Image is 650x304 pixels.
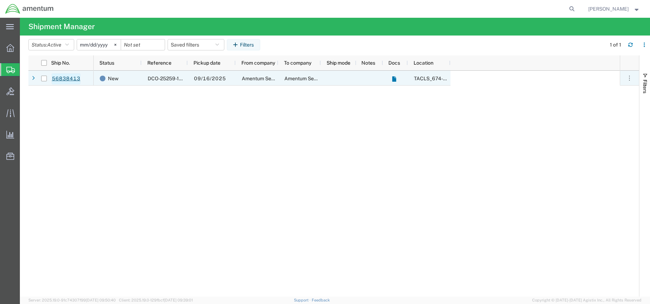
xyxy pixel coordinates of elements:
span: DCO-25259-168256 [148,76,195,81]
span: To company [284,60,311,66]
span: Richard Mick [588,5,629,13]
span: Ship mode [327,60,350,66]
span: Server: 2025.19.0-91c74307f99 [28,298,116,302]
div: 1 of 1 [610,41,622,49]
span: New [108,71,119,86]
span: Client: 2025.19.0-129fbcf [119,298,193,302]
button: [PERSON_NAME] [588,5,640,13]
button: Saved filters [168,39,224,50]
img: logo [5,4,54,14]
input: Not set [77,39,121,50]
a: Feedback [312,298,330,302]
span: Ship No. [51,60,70,66]
span: Copyright © [DATE]-[DATE] Agistix Inc., All Rights Reserved [532,297,641,303]
span: Amentum Services, Inc. [242,76,295,81]
span: Reference [147,60,171,66]
span: Docs [388,60,400,66]
span: Active [47,42,61,48]
span: [DATE] 09:50:40 [86,298,116,302]
span: [DATE] 09:39:01 [164,298,193,302]
span: Status [99,60,114,66]
span: Location [414,60,433,66]
span: Pickup date [193,60,220,66]
button: Status:Active [28,39,74,50]
span: Amentum Services, Inc. [284,76,338,81]
span: TACLS_674-Redstone, AL [414,76,473,81]
span: Notes [361,60,375,66]
button: Filters [227,39,260,50]
span: 09/16/2025 [194,76,226,81]
a: Support [294,298,312,302]
span: Filters [642,80,648,93]
input: Not set [121,39,165,50]
span: From company [241,60,275,66]
a: 56838413 [51,73,81,85]
h4: Shipment Manager [28,18,95,36]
